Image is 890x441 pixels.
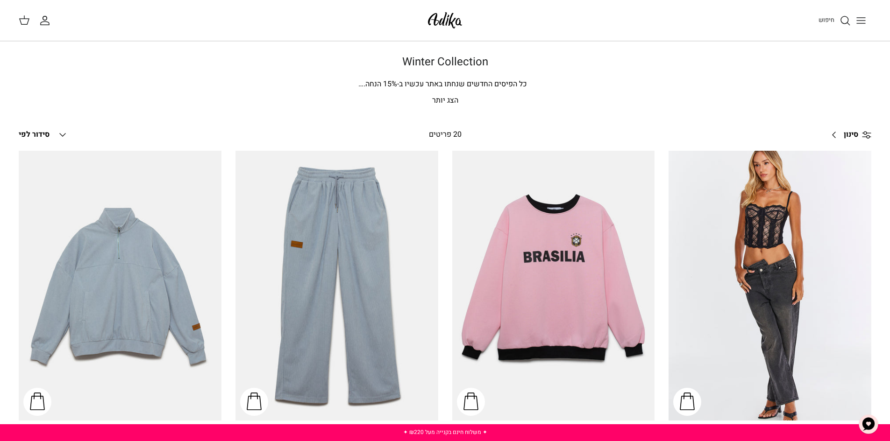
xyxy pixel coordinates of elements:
[819,15,834,24] span: חיפוש
[825,124,871,146] a: סינון
[819,15,851,26] a: חיפוש
[669,151,871,420] a: ג׳ינס All Or Nothing קריס-קרוס | BOYFRIEND
[118,95,772,107] p: הצג יותר
[397,78,527,90] span: כל הפיסים החדשים שנחתו באתר עכשיו ב-
[383,78,392,90] span: 15
[39,15,54,26] a: החשבון שלי
[19,125,68,145] button: סידור לפי
[844,129,858,141] span: סינון
[403,428,487,436] a: ✦ משלוח חינם בקנייה מעל ₪220 ✦
[347,129,543,141] div: 20 פריטים
[235,151,438,420] a: מכנסי טרנינג City strolls
[118,56,772,69] h1: Winter Collection
[425,9,465,31] img: Adika IL
[452,151,655,420] a: סווטשירט Brazilian Kid
[19,129,50,140] span: סידור לפי
[854,410,883,438] button: צ'אט
[19,151,221,420] a: סווטשירט City Strolls אוברסייז
[851,10,871,31] button: Toggle menu
[358,78,397,90] span: % הנחה.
